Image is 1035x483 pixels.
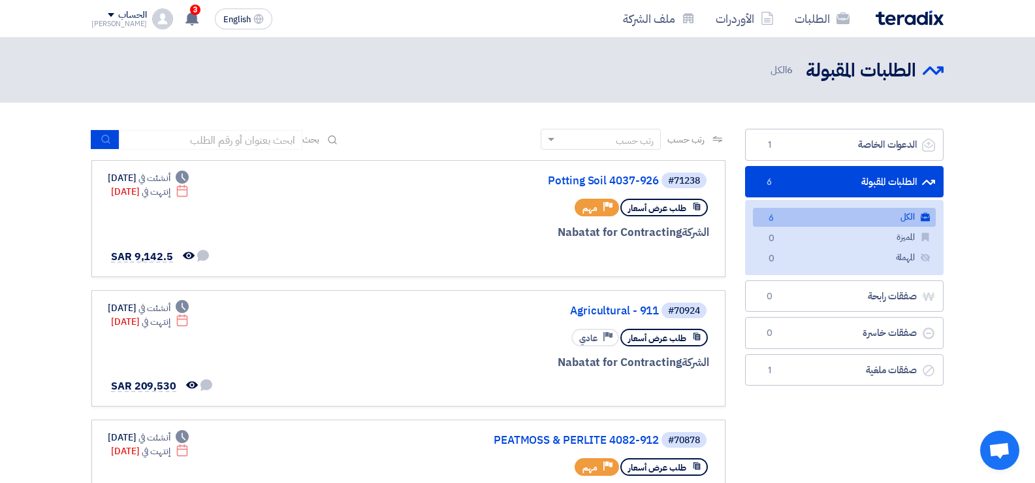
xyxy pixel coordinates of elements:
[753,248,936,267] a: المهملة
[142,315,170,329] span: إنتهت في
[705,3,784,34] a: الأوردرات
[668,307,700,316] div: #70924
[753,228,936,247] a: المميزة
[761,139,777,152] span: 1
[628,332,686,344] span: طلب عرض أسعار
[108,301,189,315] div: [DATE]
[138,171,170,185] span: أنشئت في
[108,171,189,185] div: [DATE]
[223,15,251,24] span: English
[745,317,944,349] a: صفقات خاسرة0
[761,364,777,377] span: 1
[190,5,200,15] span: 3
[111,444,189,458] div: [DATE]
[784,3,860,34] a: الطلبات
[745,129,944,161] a: الدعوات الخاصة1
[745,166,944,198] a: الطلبات المقبولة6
[628,202,686,214] span: طلب عرض أسعار
[763,232,779,246] span: 0
[579,332,597,344] span: عادي
[138,301,170,315] span: أنشئت في
[682,224,710,241] span: الشركة
[119,130,302,150] input: ابحث بعنوان أو رقم الطلب
[395,354,709,371] div: Nabatat for Contracting
[668,176,700,186] div: #71238
[138,431,170,444] span: أنشئت في
[111,185,189,199] div: [DATE]
[763,252,779,266] span: 0
[398,435,659,446] a: PEATMOSS & PERLITE 4082-912
[111,249,173,265] span: SAR 9,142.5
[108,431,189,444] div: [DATE]
[142,444,170,458] span: إنتهت في
[398,305,659,317] a: Agricultural - 911
[152,8,173,29] img: profile_test.png
[582,202,597,214] span: مهم
[628,461,686,474] span: طلب عرض أسعار
[771,63,795,78] span: الكل
[667,133,705,146] span: رتب حسب
[668,436,700,445] div: #70878
[761,176,777,189] span: 6
[980,431,1019,470] div: Open chat
[111,378,176,394] span: SAR 209,530
[118,10,146,21] div: الحساب
[91,20,147,27] div: [PERSON_NAME]
[745,354,944,386] a: صفقات ملغية1
[753,208,936,227] a: الكل
[111,315,189,329] div: [DATE]
[616,134,654,148] div: رتب حسب
[395,224,709,241] div: Nabatat for Contracting
[761,327,777,340] span: 0
[763,212,779,225] span: 6
[806,58,916,84] h2: الطلبات المقبولة
[215,8,272,29] button: English
[876,10,944,25] img: Teradix logo
[398,175,659,187] a: Potting Soil 4037-926
[745,280,944,312] a: صفقات رابحة0
[302,133,319,146] span: بحث
[142,185,170,199] span: إنتهت في
[787,63,793,77] span: 6
[613,3,705,34] a: ملف الشركة
[682,354,710,371] span: الشركة
[761,290,777,303] span: 0
[582,461,597,474] span: مهم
